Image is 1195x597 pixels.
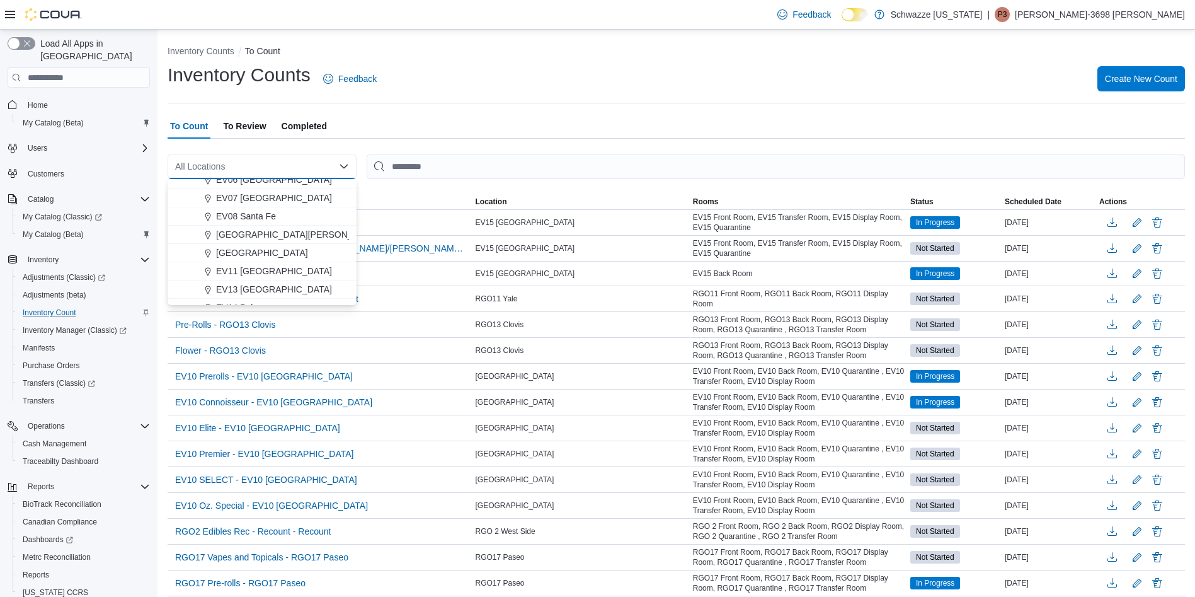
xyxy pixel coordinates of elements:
[18,305,81,320] a: Inventory Count
[1129,341,1145,360] button: Edit count details
[367,154,1185,179] input: This is a search bar. After typing your query, hit enter to filter the results lower in the page.
[168,46,234,56] button: Inventory Counts
[690,493,908,518] div: EV10 Front Room, EV10 Back Room, EV10 Quarantine , EV10 Transfer Room, EV10 Display Room
[476,578,525,588] span: RGO17 Paseo
[23,361,80,371] span: Purchase Orders
[216,210,276,223] span: EV08 Santa Fe
[1150,291,1165,306] button: Delete
[18,305,150,320] span: Inventory Count
[18,270,150,285] span: Adjustments (Classic)
[175,551,348,564] span: RGO17 Vapes and Topicals - RGO17 Paseo
[18,532,150,547] span: Dashboards
[1002,194,1097,209] button: Scheduled Date
[23,419,70,434] button: Operations
[842,8,868,21] input: Dark Mode
[916,319,954,330] span: Not Started
[18,532,78,547] a: Dashboards
[690,338,908,363] div: RGO13 Front Room, RGO13 Back Room, RGO13 Display Room, RGO13 Quarantine , RGO13 Transfer Room
[23,229,84,240] span: My Catalog (Beta)
[13,374,155,392] a: Transfers (Classic)
[476,269,575,279] span: EV15 [GEOGRAPHIC_DATA]
[18,115,150,130] span: My Catalog (Beta)
[23,419,150,434] span: Operations
[18,436,91,451] a: Cash Management
[23,343,55,353] span: Manifests
[1002,317,1097,332] div: [DATE]
[910,344,960,357] span: Not Started
[916,371,954,382] span: In Progress
[910,242,960,255] span: Not Started
[473,194,690,209] button: Location
[216,173,332,186] span: EV06 [GEOGRAPHIC_DATA]
[13,226,155,243] button: My Catalog (Beta)
[28,100,48,110] span: Home
[3,165,155,183] button: Customers
[1129,444,1145,463] button: Edit count details
[1129,522,1145,541] button: Edit count details
[18,340,60,356] a: Manifests
[28,482,54,492] span: Reports
[690,236,908,261] div: EV15 Front Room, EV15 Transfer Room, EV15 Display Room, EV15 Quarantine
[1002,550,1097,565] div: [DATE]
[1129,470,1145,489] button: Edit count details
[339,161,349,171] button: Close list of options
[476,526,535,536] span: RGO 2 West Side
[910,551,960,564] span: Not Started
[13,566,155,584] button: Reports
[28,421,65,431] span: Operations
[13,322,155,339] a: Inventory Manager (Classic)
[175,396,372,409] span: EV10 Connoisseur - EV10 [GEOGRAPHIC_DATA]
[175,525,331,538] span: RGO2 Edibles Rec - Recount - Recount
[28,143,47,153] span: Users
[170,470,362,489] button: EV10 SELECT - EV10 [GEOGRAPHIC_DATA]
[1150,266,1165,281] button: Delete
[13,339,155,357] button: Manifests
[13,531,155,548] a: Dashboards
[1129,315,1145,334] button: Edit count details
[3,139,155,157] button: Users
[318,66,382,91] a: Feedback
[170,341,271,360] button: Flower - RGO13 Clovis
[916,552,954,563] span: Not Started
[910,370,960,383] span: In Progress
[690,519,908,544] div: RGO 2 Front Room, RGO 2 Back Room, RGO2 Display Room, RGO 2 Quarantine , RGO 2 Transfer Room
[690,467,908,492] div: EV10 Front Room, EV10 Back Room, EV10 Quarantine , EV10 Transfer Room, EV10 Display Room
[216,192,332,204] span: EV07 [GEOGRAPHIC_DATA]
[995,7,1010,22] div: Pedro-3698 Salazar
[1150,241,1165,256] button: Delete
[23,308,76,318] span: Inventory Count
[1002,472,1097,487] div: [DATE]
[910,499,960,512] span: Not Started
[476,475,554,485] span: [GEOGRAPHIC_DATA]
[18,323,132,338] a: Inventory Manager (Classic)
[18,287,91,303] a: Adjustments (beta)
[916,345,954,356] span: Not Started
[13,286,155,304] button: Adjustments (beta)
[18,514,150,530] span: Canadian Compliance
[891,7,983,22] p: Schwazze [US_STATE]
[168,189,357,207] button: EV07 [GEOGRAPHIC_DATA]
[23,499,101,509] span: BioTrack Reconciliation
[223,113,266,139] span: To Review
[1002,343,1097,358] div: [DATE]
[18,393,150,409] span: Transfers
[13,269,155,286] a: Adjustments (Classic)
[916,243,954,254] span: Not Started
[18,227,150,242] span: My Catalog (Beta)
[170,393,377,412] button: EV10 Connoisseur - EV10 [GEOGRAPHIC_DATA]
[476,294,518,304] span: RGO11 Yale
[910,525,960,538] span: Not Started
[916,293,954,304] span: Not Started
[18,550,96,565] a: Metrc Reconciliation
[23,272,105,282] span: Adjustments (Classic)
[175,370,353,383] span: EV10 Prerolls - EV10 [GEOGRAPHIC_DATA]
[23,552,91,562] span: Metrc Reconciliation
[170,574,311,593] button: RGO17 Pre-rolls - RGO17 Paseo
[1129,264,1145,283] button: Edit count details
[168,45,1185,60] nav: An example of EuiBreadcrumbs
[18,567,150,583] span: Reports
[1002,241,1097,256] div: [DATE]
[1005,197,1061,207] span: Scheduled Date
[35,37,150,62] span: Load All Apps in [GEOGRAPHIC_DATA]
[1129,289,1145,308] button: Edit count details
